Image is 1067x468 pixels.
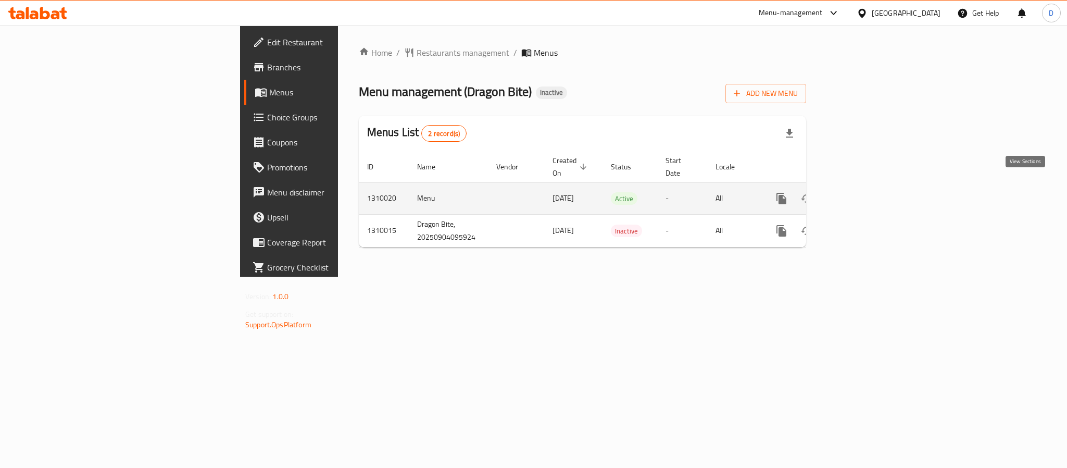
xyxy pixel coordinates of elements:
span: Menu management ( Dragon Bite ) [359,80,532,103]
span: Active [611,193,637,205]
span: Created On [553,154,590,179]
span: Inactive [611,225,642,237]
span: Name [417,161,449,173]
span: Promotions [267,161,410,174]
span: 2 record(s) [422,129,466,139]
span: Upsell [267,211,410,224]
button: Change Status [794,218,819,243]
h2: Menus List [367,125,467,142]
span: Inactive [536,88,567,97]
div: Inactive [611,225,642,237]
span: Menu disclaimer [267,186,410,199]
span: Edit Restaurant [267,36,410,48]
td: All [707,182,761,214]
span: ID [367,161,387,173]
div: Export file [777,121,802,146]
button: more [769,218,794,243]
span: Version: [245,290,271,303]
td: All [707,214,761,247]
a: Restaurants management [404,46,509,59]
div: Active [611,192,637,205]
span: 1.0.0 [272,290,288,303]
a: Upsell [244,205,418,230]
a: Menu disclaimer [244,180,418,205]
span: Locale [715,161,748,173]
a: Grocery Checklist [244,255,418,280]
span: Vendor [496,161,532,173]
span: Menus [269,86,410,98]
li: / [513,46,517,59]
span: Get support on: [245,307,293,321]
th: Actions [761,151,877,183]
div: Menu-management [759,7,823,19]
a: Menus [244,80,418,105]
button: Add New Menu [725,84,806,103]
span: Status [611,161,645,173]
a: Branches [244,55,418,80]
span: Menus [534,46,558,59]
a: Support.OpsPlatform [245,318,311,331]
td: - [657,182,707,214]
button: more [769,186,794,211]
a: Coverage Report [244,230,418,255]
a: Edit Restaurant [244,30,418,55]
span: Add New Menu [734,87,798,100]
a: Choice Groups [244,105,418,130]
span: Coupons [267,136,410,149]
td: Dragon Bite, 20250904095924 [409,214,488,247]
div: [GEOGRAPHIC_DATA] [872,7,940,19]
span: Start Date [666,154,695,179]
span: Branches [267,61,410,73]
button: Change Status [794,186,819,211]
a: Promotions [244,155,418,180]
td: Menu [409,182,488,214]
span: [DATE] [553,191,574,205]
span: [DATE] [553,224,574,237]
span: Coverage Report [267,236,410,249]
span: D [1049,7,1053,19]
div: Inactive [536,87,567,99]
table: enhanced table [359,151,877,248]
a: Coupons [244,130,418,155]
td: - [657,214,707,247]
span: Grocery Checklist [267,261,410,274]
nav: breadcrumb [359,46,806,59]
span: Choice Groups [267,111,410,124]
span: Restaurants management [417,46,509,59]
